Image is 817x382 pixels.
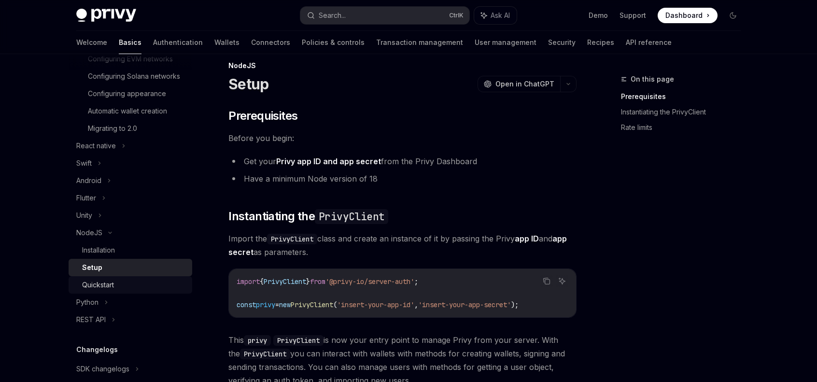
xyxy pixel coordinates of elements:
[267,234,317,244] code: PrivyClient
[725,8,741,23] button: Toggle dark mode
[665,11,703,20] span: Dashboard
[88,88,166,99] div: Configuring appearance
[251,31,290,54] a: Connectors
[88,71,180,82] div: Configuring Solana networks
[76,210,92,221] div: Unity
[76,363,129,375] div: SDK changelogs
[69,120,192,137] a: Migrating to 2.0
[478,76,560,92] button: Open in ChatGPT
[214,31,239,54] a: Wallets
[589,11,608,20] a: Demo
[76,314,106,325] div: REST API
[76,9,136,22] img: dark logo
[275,300,279,309] span: =
[76,175,101,186] div: Android
[228,155,577,168] li: Get your from the Privy Dashboard
[658,8,718,23] a: Dashboard
[153,31,203,54] a: Authentication
[69,68,192,85] a: Configuring Solana networks
[279,300,291,309] span: new
[291,300,333,309] span: PrivyClient
[88,105,167,117] div: Automatic wallet creation
[337,300,414,309] span: 'insert-your-app-id'
[587,31,614,54] a: Recipes
[474,7,517,24] button: Ask AI
[69,241,192,259] a: Installation
[76,140,116,152] div: React native
[228,108,297,124] span: Prerequisites
[82,262,102,273] div: Setup
[621,120,748,135] a: Rate limits
[76,31,107,54] a: Welcome
[495,79,554,89] span: Open in ChatGPT
[621,104,748,120] a: Instantiating the PrivyClient
[418,300,511,309] span: 'insert-your-app-secret'
[376,31,463,54] a: Transaction management
[228,75,268,93] h1: Setup
[631,73,674,85] span: On this page
[260,277,264,286] span: {
[276,156,381,167] a: Privy app ID and app secret
[310,277,325,286] span: from
[244,335,271,346] code: privy
[76,297,99,308] div: Python
[556,275,568,287] button: Ask AI
[449,12,464,19] span: Ctrl K
[273,335,324,346] code: PrivyClient
[82,279,114,291] div: Quickstart
[228,209,388,224] span: Instantiating the
[69,259,192,276] a: Setup
[491,11,510,20] span: Ask AI
[626,31,672,54] a: API reference
[319,10,346,21] div: Search...
[264,277,306,286] span: PrivyClient
[228,131,577,145] span: Before you begin:
[302,31,365,54] a: Policies & controls
[76,344,118,355] h5: Changelogs
[315,209,388,224] code: PrivyClient
[69,85,192,102] a: Configuring appearance
[414,300,418,309] span: ,
[82,244,115,256] div: Installation
[240,349,290,359] code: PrivyClient
[119,31,141,54] a: Basics
[69,102,192,120] a: Automatic wallet creation
[620,11,646,20] a: Support
[414,277,418,286] span: ;
[548,31,576,54] a: Security
[237,300,256,309] span: const
[475,31,536,54] a: User management
[325,277,414,286] span: '@privy-io/server-auth'
[256,300,275,309] span: privy
[300,7,469,24] button: Search...CtrlK
[621,89,748,104] a: Prerequisites
[228,232,577,259] span: Import the class and create an instance of it by passing the Privy and as parameters.
[333,300,337,309] span: (
[237,277,260,286] span: import
[76,227,102,239] div: NodeJS
[306,277,310,286] span: }
[540,275,553,287] button: Copy the contents from the code block
[76,157,92,169] div: Swift
[515,234,539,243] strong: app ID
[76,192,96,204] div: Flutter
[228,61,577,71] div: NodeJS
[511,300,519,309] span: );
[228,172,577,185] li: Have a minimum Node version of 18
[69,276,192,294] a: Quickstart
[88,123,137,134] div: Migrating to 2.0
